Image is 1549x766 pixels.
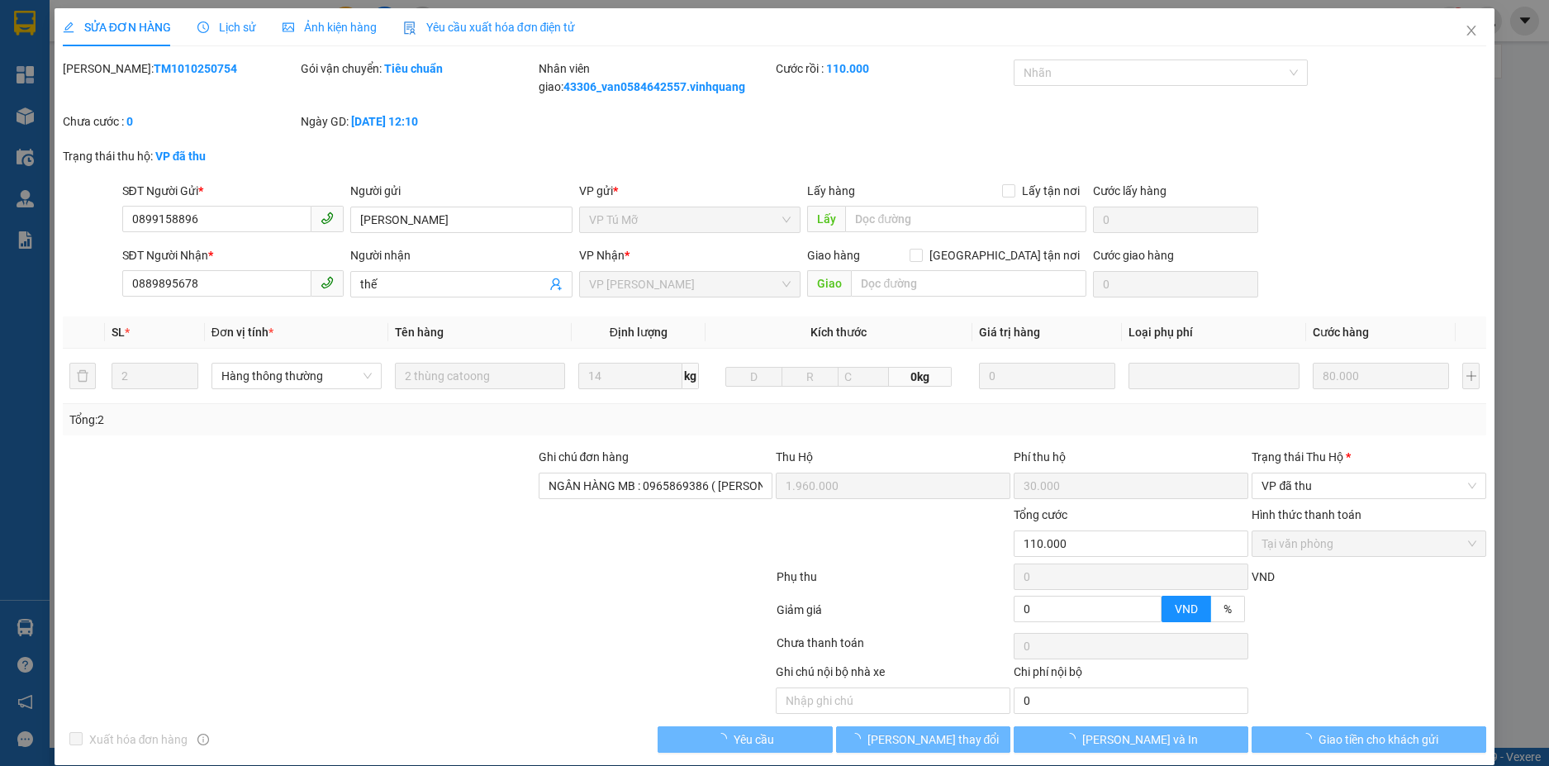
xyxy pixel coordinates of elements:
[807,249,860,262] span: Giao hàng
[283,21,294,33] span: picture
[395,363,565,389] input: VD: Bàn, Ghế
[321,276,334,289] span: phone
[350,246,573,264] div: Người nhận
[836,726,1011,753] button: [PERSON_NAME] thay đổi
[1252,570,1275,583] span: VND
[1252,508,1361,521] label: Hình thức thanh toán
[539,450,630,464] label: Ghi chú đơn hàng
[549,278,563,291] span: user-add
[126,115,133,128] b: 0
[579,249,625,262] span: VP Nhận
[122,246,344,264] div: SĐT Người Nhận
[350,182,573,200] div: Người gửi
[589,207,791,232] span: VP Tú Mỡ
[776,59,1010,78] div: Cước rồi :
[1093,271,1257,297] input: Cước giao hàng
[1462,363,1480,389] button: plus
[211,326,273,339] span: Đơn vị tính
[221,364,372,388] span: Hàng thông thường
[63,21,74,33] span: edit
[579,182,801,200] div: VP gửi
[1082,730,1198,749] span: [PERSON_NAME] và In
[283,21,377,34] span: Ảnh kiện hàng
[122,182,344,200] div: SĐT Người Gửi
[775,634,1013,663] div: Chưa thanh toán
[838,367,889,387] input: C
[851,270,1086,297] input: Dọc đường
[979,363,1116,389] input: 0
[395,326,444,339] span: Tên hàng
[351,115,418,128] b: [DATE] 12:10
[1014,508,1067,521] span: Tổng cước
[889,367,952,387] span: 0kg
[810,326,867,339] span: Kích thước
[1448,8,1494,55] button: Close
[725,367,782,387] input: D
[782,367,839,387] input: R
[1252,726,1486,753] button: Giao tiền cho khách gửi
[1319,730,1438,749] span: Giao tiền cho khách gửi
[775,568,1013,597] div: Phụ thu
[776,450,813,464] span: Thu Hộ
[197,21,256,34] span: Lịch sử
[826,62,869,75] b: 110.000
[197,734,209,745] span: info-circle
[849,733,867,745] span: loading
[776,687,1010,714] input: Nhập ghi chú
[1313,363,1450,389] input: 0
[1252,448,1486,466] div: Trạng thái Thu Hộ
[682,363,699,389] span: kg
[63,21,171,34] span: SỬA ĐƠN HÀNG
[112,326,125,339] span: SL
[301,112,535,131] div: Ngày GD:
[775,601,1013,630] div: Giảm giá
[1262,531,1476,556] span: Tại văn phòng
[807,270,851,297] span: Giao
[1093,207,1257,233] input: Cước lấy hàng
[1014,448,1248,473] div: Phí thu hộ
[734,730,774,749] span: Yêu cầu
[845,206,1086,232] input: Dọc đường
[589,272,791,297] span: VP LÊ HỒNG PHONG
[1300,733,1319,745] span: loading
[539,473,773,499] input: Ghi chú đơn hàng
[69,363,96,389] button: delete
[384,62,443,75] b: Tiêu chuẩn
[155,150,207,163] b: VP đã thu
[1093,184,1167,197] label: Cước lấy hàng
[63,59,297,78] div: [PERSON_NAME]:
[69,411,598,429] div: Tổng: 2
[1465,24,1478,37] span: close
[539,59,773,96] div: Nhân viên giao:
[1262,473,1476,498] span: VP đã thu
[610,326,668,339] span: Định lượng
[715,733,734,745] span: loading
[63,147,357,165] div: Trạng thái thu hộ:
[776,663,1010,687] div: Ghi chú nội bộ nhà xe
[1122,316,1305,349] th: Loại phụ phí
[563,80,745,93] b: 43306_van0584642557.vinhquang
[154,62,237,75] b: TM1010250754
[807,184,855,197] span: Lấy hàng
[403,21,416,35] img: icon
[1093,249,1174,262] label: Cước giao hàng
[197,21,209,33] span: clock-circle
[1014,663,1248,687] div: Chi phí nội bộ
[321,212,334,225] span: phone
[83,730,195,749] span: Xuất hóa đơn hàng
[1064,733,1082,745] span: loading
[867,730,1000,749] span: [PERSON_NAME] thay đổi
[403,21,576,34] span: Yêu cầu xuất hóa đơn điện tử
[658,726,833,753] button: Yêu cầu
[63,112,297,131] div: Chưa cước :
[807,206,845,232] span: Lấy
[1015,182,1086,200] span: Lấy tận nơi
[1175,602,1198,616] span: VND
[1224,602,1232,616] span: %
[923,246,1086,264] span: [GEOGRAPHIC_DATA] tận nơi
[1313,326,1369,339] span: Cước hàng
[979,326,1040,339] span: Giá trị hàng
[1014,726,1248,753] button: [PERSON_NAME] và In
[301,59,535,78] div: Gói vận chuyển:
